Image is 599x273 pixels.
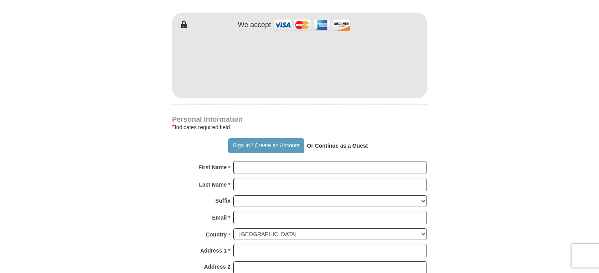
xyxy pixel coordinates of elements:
h4: We accept [238,21,271,29]
strong: Address 2 [204,261,231,272]
button: Sign In / Create an Account [228,138,304,153]
strong: Email [212,212,227,223]
div: Indicates required field [172,123,427,132]
strong: Country [206,229,227,240]
img: credit cards accepted [273,16,351,33]
h4: Personal Information [172,116,427,123]
strong: Last Name [199,179,227,190]
strong: Or Continue as a Guest [307,143,368,149]
strong: First Name [198,162,227,173]
strong: Address 1 [200,245,227,256]
strong: Suffix [215,195,231,206]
